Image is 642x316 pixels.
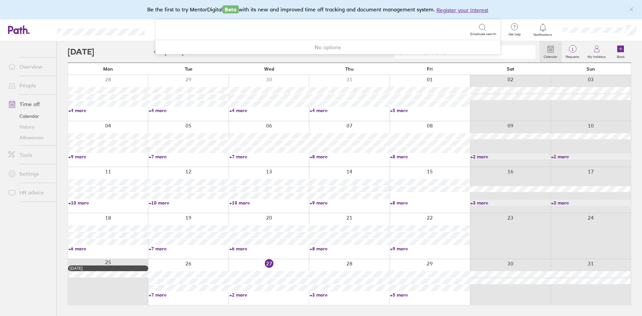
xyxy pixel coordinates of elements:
a: Calendar [3,111,57,122]
a: +8 more [390,154,470,160]
a: +10 more [229,200,309,206]
span: Sat [507,66,514,72]
span: Beta [223,5,239,13]
a: +7 more [149,154,228,160]
a: +2 more [229,292,309,298]
span: Fri [427,66,433,72]
a: Allowances [3,132,57,143]
a: Overview [3,60,57,73]
a: +5 more [390,292,470,298]
a: +4 more [68,107,148,113]
a: People [3,79,57,92]
a: +6 more [229,246,309,252]
a: History [3,122,57,132]
a: Tools [3,148,57,162]
a: My holidays [583,41,610,63]
a: 1Requests [562,41,583,63]
a: Settings [3,167,57,180]
a: +7 more [149,292,228,298]
a: +8 more [310,154,389,160]
span: Notifications [532,33,554,37]
a: +4 more [310,107,389,113]
label: My holidays [583,53,610,59]
div: No options [155,42,500,53]
div: Be the first to try MentorDigital with its new and improved time off tracking and document manage... [147,5,495,14]
a: +2 more [551,154,631,160]
label: Calendar [540,53,562,59]
a: HR advice [3,186,57,199]
a: +3 more [470,200,550,206]
a: Calendar [540,41,562,63]
a: +9 more [310,200,389,206]
button: Register your interest [436,6,488,14]
div: [DATE] [70,266,147,271]
span: Wed [264,66,274,72]
a: +8 more [390,200,470,206]
a: +10 more [149,200,228,206]
a: +5 more [390,107,470,113]
span: Tue [185,66,192,72]
a: Time off [3,97,57,111]
span: Get help [504,32,526,36]
span: Thu [345,66,353,72]
span: Sun [586,66,595,72]
label: Requests [562,53,583,59]
a: +9 more [68,154,148,160]
a: +10 more [68,200,148,206]
a: +6 more [68,246,148,252]
a: +7 more [229,154,309,160]
a: +9 more [390,246,470,252]
span: Mon [103,66,113,72]
a: Book [610,41,631,63]
a: +4 more [149,107,228,113]
span: 1 [562,47,583,52]
a: +3 more [551,200,631,206]
a: Notifications [532,23,554,37]
span: Employee search [470,32,496,36]
a: +4 more [229,107,309,113]
a: +8 more [310,246,389,252]
a: +7 more [149,246,228,252]
a: +3 more [310,292,389,298]
a: +2 more [470,154,550,160]
label: Book [613,53,629,59]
